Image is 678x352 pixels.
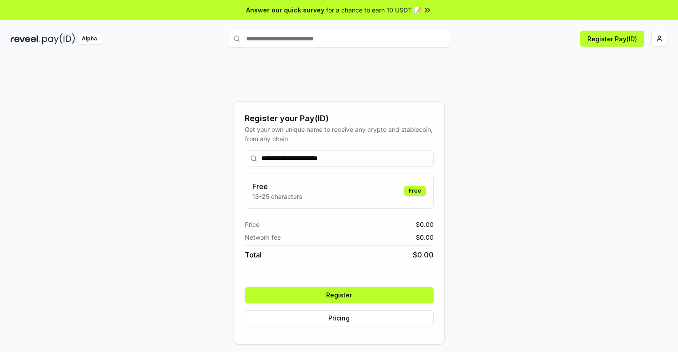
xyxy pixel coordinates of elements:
[245,220,259,229] span: Price
[404,186,426,196] div: Free
[11,33,40,44] img: reveel_dark
[245,233,281,242] span: Network fee
[326,5,421,15] span: for a chance to earn 10 USDT 📝
[416,233,434,242] span: $ 0.00
[42,33,75,44] img: pay_id
[416,220,434,229] span: $ 0.00
[77,33,102,44] div: Alpha
[245,287,434,303] button: Register
[413,249,434,260] span: $ 0.00
[245,249,262,260] span: Total
[252,181,302,192] h3: Free
[246,5,324,15] span: Answer our quick survey
[245,112,434,125] div: Register your Pay(ID)
[580,31,644,47] button: Register Pay(ID)
[245,125,434,143] div: Get your own unique name to receive any crypto and stablecoin, from any chain
[245,310,434,326] button: Pricing
[252,192,302,201] p: 13-25 characters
